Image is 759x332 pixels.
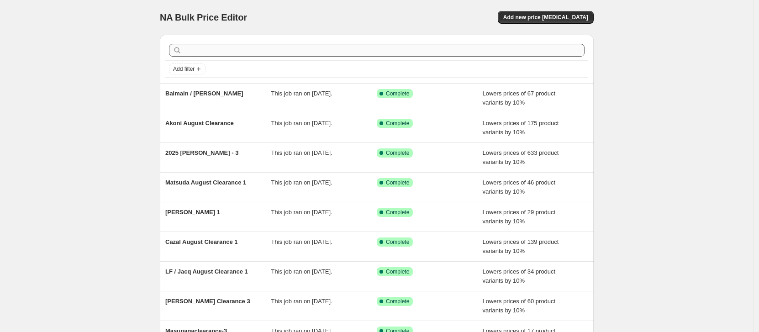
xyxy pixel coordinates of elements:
[483,268,556,284] span: Lowers prices of 34 product variants by 10%
[165,209,220,216] span: [PERSON_NAME] 1
[386,209,409,216] span: Complete
[271,238,332,245] span: This job ran on [DATE].
[386,90,409,97] span: Complete
[165,268,248,275] span: LF / Jacq August Clearance 1
[483,298,556,314] span: Lowers prices of 60 product variants by 10%
[483,238,559,254] span: Lowers prices of 139 product variants by 10%
[503,14,588,21] span: Add new price [MEDICAL_DATA]
[386,120,409,127] span: Complete
[386,298,409,305] span: Complete
[165,90,243,97] span: Balmain / [PERSON_NAME]
[483,90,556,106] span: Lowers prices of 67 product variants by 10%
[386,149,409,157] span: Complete
[271,268,332,275] span: This job ran on [DATE].
[271,120,332,126] span: This job ran on [DATE].
[271,298,332,305] span: This job ran on [DATE].
[271,209,332,216] span: This job ran on [DATE].
[160,12,247,22] span: NA Bulk Price Editor
[271,179,332,186] span: This job ran on [DATE].
[483,120,559,136] span: Lowers prices of 175 product variants by 10%
[165,238,237,245] span: Cazal August Clearance 1
[165,149,238,156] span: 2025 [PERSON_NAME] - 3
[271,90,332,97] span: This job ran on [DATE].
[169,63,206,74] button: Add filter
[483,209,556,225] span: Lowers prices of 29 product variants by 10%
[165,120,234,126] span: Akoni August Clearance
[483,179,556,195] span: Lowers prices of 46 product variants by 10%
[386,238,409,246] span: Complete
[386,268,409,275] span: Complete
[386,179,409,186] span: Complete
[483,149,559,165] span: Lowers prices of 633 product variants by 10%
[173,65,195,73] span: Add filter
[271,149,332,156] span: This job ran on [DATE].
[498,11,594,24] button: Add new price [MEDICAL_DATA]
[165,179,246,186] span: Matsuda August Clearance 1
[165,298,250,305] span: [PERSON_NAME] Clearance 3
